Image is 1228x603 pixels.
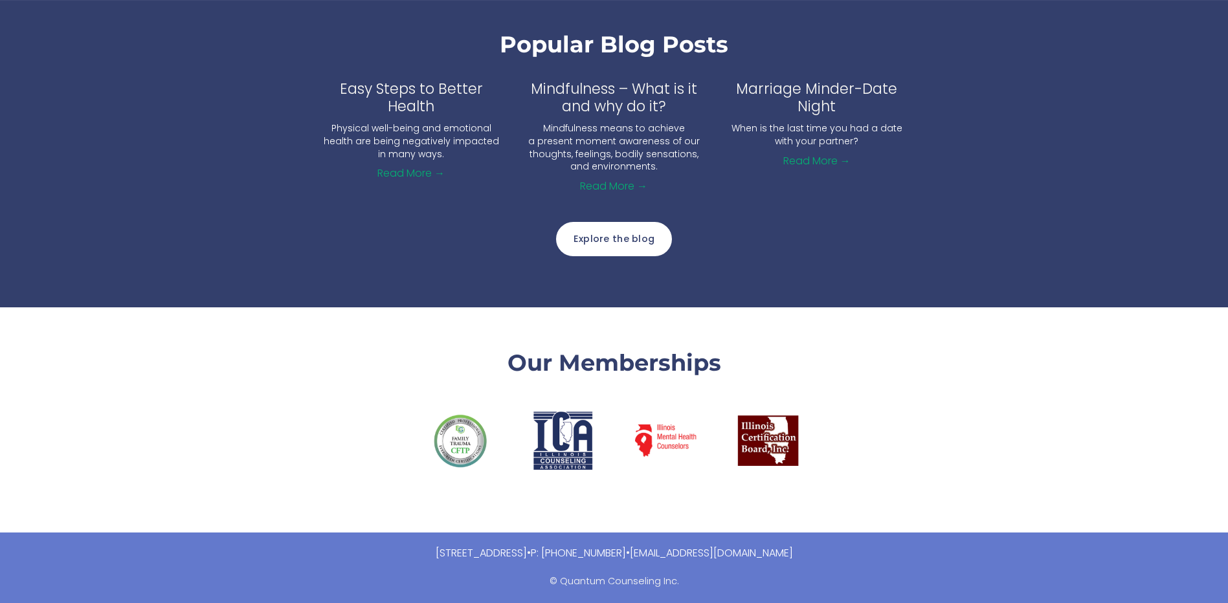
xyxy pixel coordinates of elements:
[323,168,500,181] a: Read More →
[226,545,1003,564] p: • •
[420,348,809,378] h3: Our Memberships
[526,181,702,193] a: Read More →
[436,545,527,564] a: [STREET_ADDRESS]
[556,222,672,256] a: Explore the blog
[728,400,809,481] a: IAODAPCA.png
[526,123,702,173] p: Mindfulness means to achieve a present moment awareness of our thoughts, feelings, bodily sensati...
[340,78,483,120] a: Easy Steps to Better Health
[522,400,603,481] a: Illinois Counseling Association.png
[531,545,626,564] a: P: [PHONE_NUMBER]
[736,78,897,120] a: Marriage Minder-Date Night
[420,400,501,481] a: CFTP.png
[728,155,906,168] a: Read More →
[323,30,906,60] h3: Popular Blog Posts
[728,123,906,148] p: When is the last time you had a date with your partner?
[323,123,500,161] p: Physical well-being and emotional health are being negatively impacted in many ways.
[630,545,793,564] a: [EMAIL_ADDRESS][DOMAIN_NAME]
[531,78,697,120] a: Mindfulness – What is it and why do it?
[226,574,1003,591] p: © Quantum Counseling Inc.
[625,400,706,481] a: IMHCA.png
